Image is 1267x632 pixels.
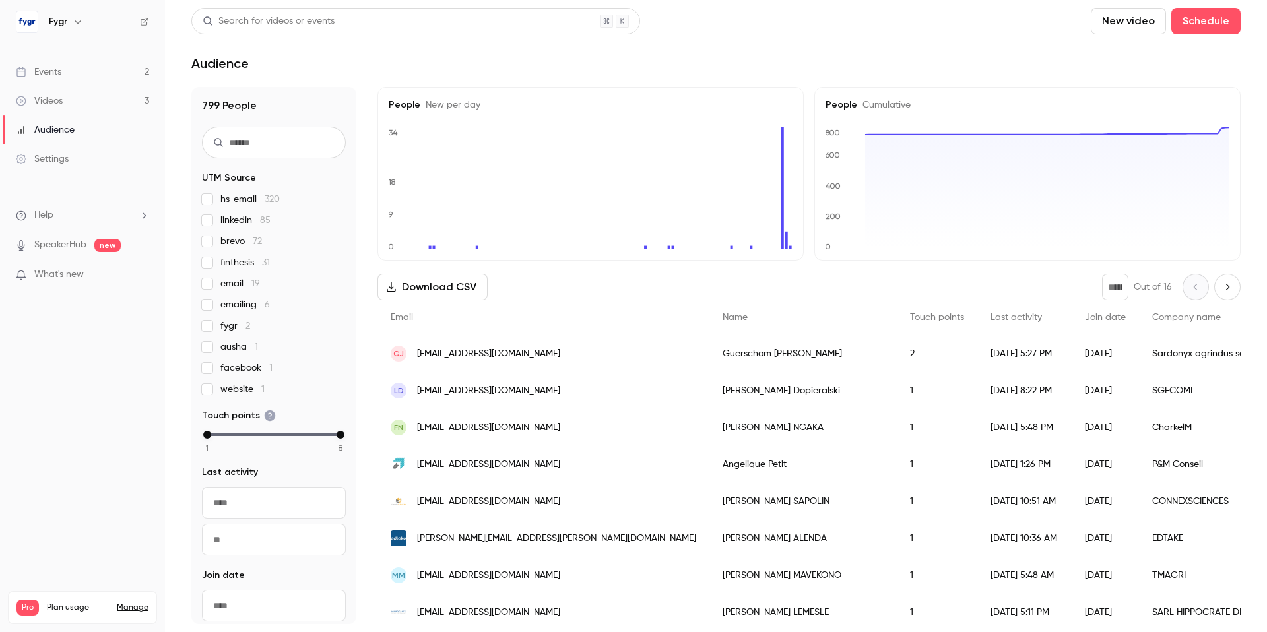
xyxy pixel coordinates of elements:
div: 1 [897,520,977,557]
li: help-dropdown-opener [16,208,149,222]
div: Search for videos or events [203,15,335,28]
span: Plan usage [47,602,109,613]
div: [PERSON_NAME] MAVEKONO [709,557,897,594]
span: [PERSON_NAME][EMAIL_ADDRESS][PERSON_NAME][DOMAIN_NAME] [417,532,696,546]
span: finthesis [220,256,270,269]
span: email [220,277,260,290]
div: 1 [897,446,977,483]
div: [PERSON_NAME] Dopieralski [709,372,897,409]
span: Last activity [991,313,1042,322]
span: emailing [220,298,270,311]
span: [EMAIL_ADDRESS][DOMAIN_NAME] [417,421,560,435]
span: 2 [245,321,250,331]
div: [PERSON_NAME] NGAKA [709,409,897,446]
h6: Fygr [49,15,67,28]
text: 200 [826,212,841,221]
span: hs_email [220,193,280,206]
div: 1 [897,409,977,446]
div: 1 [897,557,977,594]
p: Out of 16 [1134,280,1172,294]
button: New video [1091,8,1166,34]
button: Next page [1214,274,1241,300]
span: 85 [260,216,271,225]
span: Email [391,313,413,322]
h1: Audience [191,55,249,71]
div: [DATE] 5:48 PM [977,409,1072,446]
span: LD [394,385,404,396]
div: Angelique Petit [709,446,897,483]
img: connexsciences.fr [391,497,406,506]
span: fygr [220,319,250,332]
div: Audience [16,123,75,137]
span: Join date [202,569,245,582]
span: Touch points [910,313,964,322]
span: [EMAIL_ADDRESS][DOMAIN_NAME] [417,458,560,472]
div: Settings [16,152,69,166]
div: 1 [897,372,977,409]
div: [DATE] 5:11 PM [977,594,1072,631]
a: Manage [117,602,148,613]
text: 400 [826,181,841,191]
span: 8 [339,442,342,454]
button: Schedule [1171,8,1241,34]
div: [PERSON_NAME] LEMESLE [709,594,897,631]
span: Touch points [202,409,276,422]
div: [DATE] [1072,446,1139,483]
span: Cumulative [857,100,911,110]
span: 1 [269,363,273,373]
span: What's new [34,268,84,282]
span: ausha [220,340,258,354]
span: website [220,383,265,396]
span: facebook [220,362,273,375]
button: Download CSV [377,274,488,300]
span: Help [34,208,53,222]
div: [DATE] [1072,483,1139,520]
div: [DATE] [1072,557,1139,594]
div: [DATE] [1072,335,1139,372]
div: [DATE] 5:27 PM [977,335,1072,372]
span: 6 [265,300,270,309]
span: UTM Source [202,172,256,185]
span: MM [392,569,405,581]
span: [EMAIL_ADDRESS][DOMAIN_NAME] [417,347,560,361]
img: pm-conseil.finance [391,457,406,472]
div: [DATE] [1072,372,1139,409]
h5: People [826,98,1229,111]
span: [EMAIL_ADDRESS][DOMAIN_NAME] [417,569,560,583]
span: 72 [253,237,262,246]
text: 0 [388,242,394,251]
div: min [203,431,211,439]
span: [EMAIL_ADDRESS][DOMAIN_NAME] [417,384,560,398]
div: [DATE] 10:36 AM [977,520,1072,557]
div: [DATE] 8:22 PM [977,372,1072,409]
div: Guerschom [PERSON_NAME] [709,335,897,372]
div: max [337,431,344,439]
span: [EMAIL_ADDRESS][DOMAIN_NAME] [417,606,560,619]
span: 1 [206,442,209,454]
span: 1 [261,385,265,394]
span: 1 [255,342,258,352]
span: Gj [393,348,404,360]
img: hippocrate-developpement.fr [391,604,406,620]
text: 0 [825,242,831,251]
text: 800 [825,128,840,137]
div: [DATE] 1:26 PM [977,446,1072,483]
div: 2 [897,335,977,372]
span: new [94,239,121,252]
span: FN [394,422,403,433]
span: New per day [420,100,480,110]
h5: People [389,98,793,111]
div: 1 [897,483,977,520]
div: [DATE] [1072,520,1139,557]
span: linkedin [220,214,271,227]
span: Company name [1152,313,1221,322]
text: 34 [389,128,398,137]
span: brevo [220,235,262,248]
text: 9 [388,210,393,219]
span: 320 [265,195,280,204]
iframe: Noticeable Trigger [133,269,149,281]
div: [DATE] 5:48 AM [977,557,1072,594]
span: Join date [1085,313,1126,322]
div: [PERSON_NAME] SAPOLIN [709,483,897,520]
text: 18 [388,177,396,187]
